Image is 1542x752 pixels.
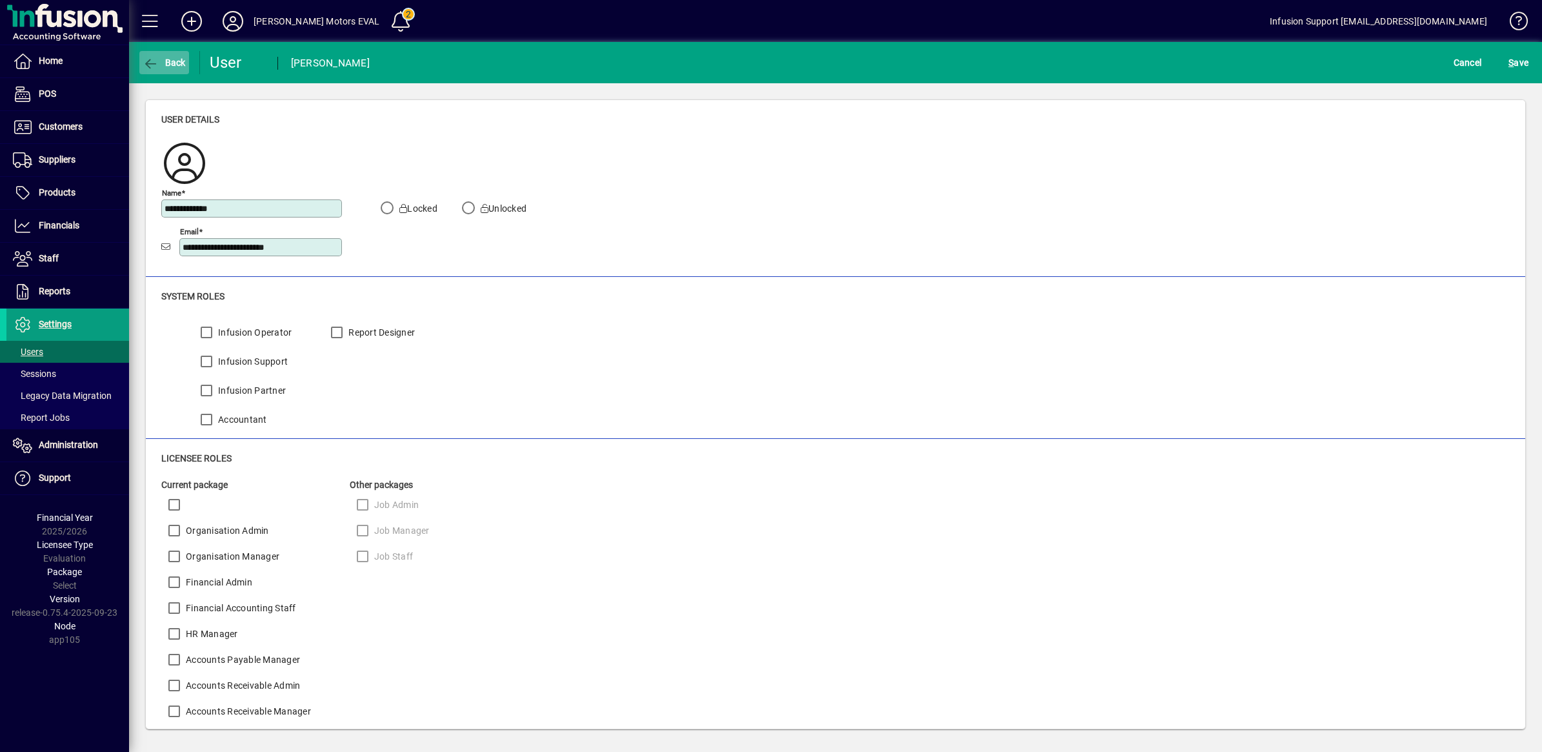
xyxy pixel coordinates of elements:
[183,627,238,640] label: HR Manager
[161,291,225,301] span: System roles
[39,440,98,450] span: Administration
[180,227,199,236] mat-label: Email
[6,78,129,110] a: POS
[6,177,129,209] a: Products
[1450,51,1485,74] button: Cancel
[291,53,370,74] div: [PERSON_NAME]
[13,391,112,401] span: Legacy Data Migration
[346,326,415,339] label: Report Designer
[215,413,267,426] label: Accountant
[37,513,93,523] span: Financial Year
[6,45,129,77] a: Home
[215,384,286,397] label: Infusion Partner
[6,210,129,242] a: Financials
[161,453,232,463] span: Licensee roles
[6,276,129,308] a: Reports
[139,51,189,74] button: Back
[183,679,300,692] label: Accounts Receivable Admin
[6,341,129,363] a: Users
[183,653,300,666] label: Accounts Payable Manager
[37,540,93,550] span: Licensee Type
[6,111,129,143] a: Customers
[183,524,269,537] label: Organisation Admin
[129,51,200,74] app-page-header-button: Back
[39,319,72,329] span: Settings
[478,202,526,215] label: Unlocked
[1508,57,1514,68] span: S
[183,576,252,589] label: Financial Admin
[6,363,129,385] a: Sessions
[143,57,186,68] span: Back
[215,355,288,368] label: Infusion Support
[13,412,70,423] span: Report Jobs
[6,385,129,407] a: Legacy Data Migration
[183,705,311,718] label: Accounts Receivable Manager
[47,567,82,577] span: Package
[6,462,129,494] a: Support
[39,88,56,99] span: POS
[6,243,129,275] a: Staff
[50,594,80,604] span: Version
[397,202,437,215] label: Locked
[6,407,129,429] a: Report Jobs
[254,11,379,32] div: [PERSON_NAME] Motors EVAL
[162,188,181,197] mat-label: Name
[183,550,279,563] label: Organisation Manager
[1508,52,1528,73] span: ave
[212,10,254,33] button: Profile
[210,52,265,73] div: User
[161,114,219,125] span: User details
[6,144,129,176] a: Suppliers
[39,154,75,165] span: Suppliers
[13,369,56,379] span: Sessions
[39,187,75,198] span: Products
[54,621,75,631] span: Node
[215,326,292,339] label: Infusion Operator
[39,253,59,263] span: Staff
[39,286,70,296] span: Reports
[39,121,83,132] span: Customers
[1454,52,1482,73] span: Cancel
[1500,3,1526,45] a: Knowledge Base
[183,602,296,615] label: Financial Accounting Staff
[6,429,129,462] a: Administration
[171,10,212,33] button: Add
[39,220,79,230] span: Financials
[39,56,63,66] span: Home
[1505,51,1532,74] button: Save
[39,473,71,483] span: Support
[161,480,228,490] span: Current package
[350,480,413,490] span: Other packages
[1270,11,1487,32] div: Infusion Support [EMAIL_ADDRESS][DOMAIN_NAME]
[13,347,43,357] span: Users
